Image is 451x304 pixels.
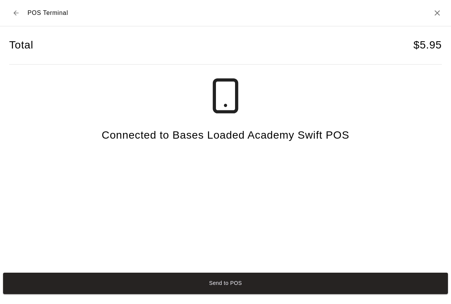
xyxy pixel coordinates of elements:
button: Back to checkout [9,6,23,20]
h4: Connected to Bases Loaded Academy Swift POS [102,129,349,142]
div: POS Terminal [9,6,68,20]
h4: Total [9,39,33,52]
button: Send to POS [3,273,448,294]
h4: $ 5.95 [414,39,442,52]
button: Close [433,8,442,18]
